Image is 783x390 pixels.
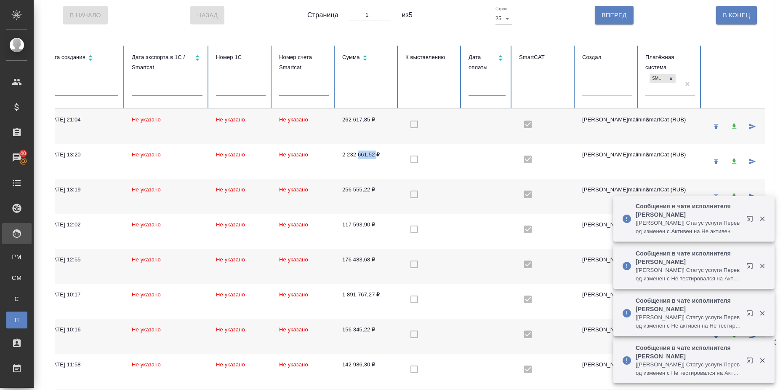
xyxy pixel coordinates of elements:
[582,325,632,334] div: [PERSON_NAME]malinina
[402,10,413,20] span: из 5
[11,274,23,282] span: CM
[279,256,308,263] span: Не указано
[754,262,771,270] button: Закрыть
[216,361,245,368] span: Не указано
[762,118,779,135] button: Удалить
[279,326,308,333] span: Не указано
[48,186,118,194] div: [DATE] 13:19
[636,360,741,377] p: [[PERSON_NAME]] Статус услуги Перевод изменен с Не тестировался на Активен
[636,202,741,219] p: Сообщения в чате исполнителя [PERSON_NAME]
[636,249,741,266] p: Сообщения в чате исполнителя [PERSON_NAME]
[645,186,695,194] div: SmartCat (RUB)
[336,284,399,319] td: 1 891 767,27 ₽
[645,116,695,124] div: SmartCat (RUB)
[716,6,757,24] button: В Конец
[707,153,724,170] label: Загрузить файл
[754,357,771,364] button: Закрыть
[6,248,27,265] a: PM
[279,52,329,73] div: Номер счета Smartcat
[743,153,761,170] button: Отправить в Smartcat
[336,354,399,389] td: 142 986,30 ₽
[636,296,741,313] p: Сообщения в чате исполнителя [PERSON_NAME]
[279,291,308,298] span: Не указано
[132,291,161,298] span: Не указано
[216,326,245,333] span: Не указано
[595,6,633,24] button: Вперед
[754,309,771,317] button: Закрыть
[48,290,118,299] div: [DATE] 10:17
[602,10,626,21] span: Вперед
[519,52,569,62] div: SmartCAT
[336,144,399,179] td: 2 232 661,52 ₽
[495,7,507,11] label: Строк
[48,151,118,159] div: [DATE] 13:20
[48,325,118,334] div: [DATE] 10:16
[216,221,245,228] span: Не указано
[342,52,392,65] div: Сортировка
[336,179,399,214] td: 256 555,22 ₽
[582,221,632,229] div: [PERSON_NAME]malinina
[216,116,245,123] span: Не указано
[216,151,245,158] span: Не указано
[582,52,632,62] div: Создал
[743,118,761,135] button: Отправить в Smartcat
[2,147,32,168] a: 40
[132,256,161,263] span: Не указано
[762,153,779,170] button: Удалить
[405,52,455,62] div: К выставлению
[279,116,308,123] span: Не указано
[279,186,308,193] span: Не указано
[11,253,23,261] span: PM
[216,52,266,62] div: Номер 1С
[582,186,632,194] div: [PERSON_NAME]malinina
[132,326,161,333] span: Не указано
[279,361,308,368] span: Не указано
[636,266,741,283] p: [[PERSON_NAME]] Статус услуги Перевод изменен с Не тестировался на Активен
[307,10,338,20] span: Страница
[132,151,161,158] span: Не указано
[48,52,118,65] div: Сортировка
[216,291,245,298] span: Не указано
[636,344,741,360] p: Сообщения в чате исполнителя [PERSON_NAME]
[6,290,27,307] a: С
[743,188,761,205] button: Отправить в Smartcat
[469,52,506,73] div: Сортировка
[216,256,245,263] span: Не указано
[6,269,27,286] a: CM
[48,221,118,229] div: [DATE] 12:02
[132,116,161,123] span: Не указано
[725,153,743,170] button: Скачать реестр
[582,360,632,369] div: [PERSON_NAME]malinina
[650,74,666,83] div: SmartCat (RUB)
[48,256,118,264] div: [DATE] 12:55
[741,258,762,278] button: Открыть в новой вкладке
[132,361,161,368] span: Не указано
[15,149,31,158] span: 40
[707,118,724,135] label: Загрузить файл
[645,151,695,159] div: SmartCat (RUB)
[754,215,771,223] button: Закрыть
[48,116,118,124] div: [DATE] 21:04
[495,13,512,24] div: 25
[6,312,27,328] a: П
[279,151,308,158] span: Не указано
[741,352,762,372] button: Открыть в новой вкладке
[336,249,399,284] td: 176 483,68 ₽
[336,319,399,354] td: 156 345,22 ₽
[132,221,161,228] span: Не указано
[636,313,741,330] p: [[PERSON_NAME]] Статус услуги Перевод изменен с Не активен на Не тестировался
[725,188,743,205] button: Скачать реестр
[48,360,118,369] div: [DATE] 11:58
[132,186,161,193] span: Не указано
[336,214,399,249] td: 117 593,90 ₽
[582,151,632,159] div: [PERSON_NAME]malinina
[279,221,308,228] span: Не указано
[582,116,632,124] div: [PERSON_NAME]malinina
[336,109,399,144] td: 262 617,85 ₽
[582,256,632,264] div: [PERSON_NAME]malinina
[762,188,779,205] button: Удалить
[645,52,695,73] div: Платёжная система
[741,210,762,231] button: Открыть в новой вкладке
[636,219,741,236] p: [[PERSON_NAME]] Статус услуги Перевод изменен с Активен на Не активен
[11,316,23,324] span: П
